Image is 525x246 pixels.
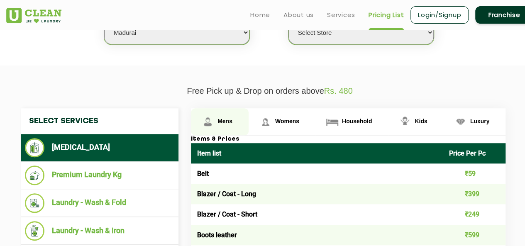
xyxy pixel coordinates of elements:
td: Boots leather [191,225,443,245]
span: Mens [217,118,232,124]
span: Household [342,118,372,124]
td: ₹249 [443,204,506,224]
th: Price Per Pc [443,143,506,163]
h3: Items & Prices [191,136,505,143]
li: Laundry - Wash & Fold [25,193,174,213]
a: Pricing List [369,10,404,20]
span: Womens [275,118,299,124]
td: ₹399 [443,184,506,204]
li: Premium Laundry Kg [25,166,174,185]
img: Laundry - Wash & Fold [25,193,44,213]
td: Belt [191,163,443,184]
a: Login/Signup [410,6,469,24]
a: About us [283,10,314,20]
a: Services [327,10,355,20]
th: Item list [191,143,443,163]
img: Dry Cleaning [25,138,44,157]
img: Kids [398,114,412,129]
img: Womens [258,114,273,129]
img: UClean Laundry and Dry Cleaning [6,8,61,23]
li: Laundry - Wash & Iron [25,221,174,241]
span: Luxury [470,118,490,124]
img: Luxury [453,114,468,129]
td: Blazer / Coat - Long [191,184,443,204]
h4: Select Services [21,108,178,134]
li: [MEDICAL_DATA] [25,138,174,157]
img: Household [325,114,339,129]
span: Kids [415,118,427,124]
img: Mens [200,114,215,129]
a: Home [250,10,270,20]
td: ₹599 [443,225,506,245]
span: Rs. 480 [324,86,353,95]
td: ₹59 [443,163,506,184]
td: Blazer / Coat - Short [191,204,443,224]
img: Premium Laundry Kg [25,166,44,185]
img: Laundry - Wash & Iron [25,221,44,241]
